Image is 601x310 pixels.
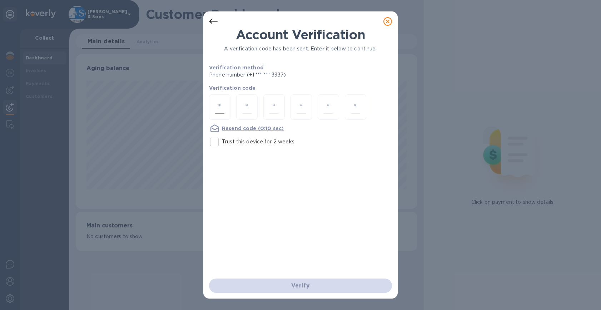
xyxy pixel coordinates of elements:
[209,65,264,70] b: Verification method
[209,45,392,53] p: A verification code has been sent. Enter it below to continue.
[209,27,392,42] h1: Account Verification
[222,138,294,146] p: Trust this device for 2 weeks
[209,84,392,92] p: Verification code
[209,71,341,79] p: Phone number (+1 *** *** 3337)
[222,126,284,131] u: Resend code (0:10 sec)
